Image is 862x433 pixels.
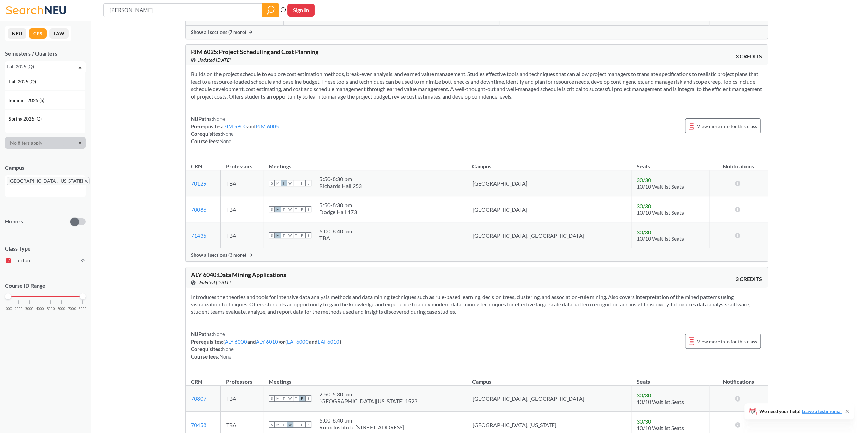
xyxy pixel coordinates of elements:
[80,257,86,264] span: 35
[287,4,315,17] button: Sign In
[637,235,684,242] span: 10/10 Waitlist Seats
[736,275,762,283] span: 3 CREDITS
[191,271,286,278] span: ALY 6040 : Data Mining Applications
[467,371,631,386] th: Campus
[637,392,651,398] span: 30 / 30
[467,170,631,196] td: [GEOGRAPHIC_DATA]
[191,70,762,100] section: Builds on the project schedule to explore cost estimation methods, break-even analysis, and earne...
[269,232,275,238] span: S
[637,418,651,425] span: 30 / 30
[275,206,281,212] span: M
[287,232,293,238] span: W
[262,3,279,17] div: magnifying glass
[256,339,278,345] a: ALY 6010
[293,180,299,186] span: T
[267,5,275,15] svg: magnifying glass
[318,339,340,345] a: EAI 6010
[637,398,684,405] span: 10/10 Waitlist Seats
[220,196,263,222] td: TBA
[709,371,768,386] th: Notifications
[467,386,631,412] td: [GEOGRAPHIC_DATA], [GEOGRAPHIC_DATA]
[220,156,263,170] th: Professors
[191,29,246,35] span: Show all sections (7 more)
[78,180,82,183] svg: Dropdown arrow
[5,245,86,252] span: Class Type
[186,248,768,261] div: Show all sections (3 more)
[637,209,684,216] span: 10/10 Waitlist Seats
[467,196,631,222] td: [GEOGRAPHIC_DATA]
[697,337,757,346] span: View more info for this class
[709,156,768,170] th: Notifications
[305,180,311,186] span: S
[319,398,417,405] div: [GEOGRAPHIC_DATA][US_STATE] 1523
[222,131,234,137] span: None
[269,421,275,428] span: S
[5,218,23,225] p: Honors
[275,232,281,238] span: M
[299,232,305,238] span: F
[287,339,309,345] a: EAI 6000
[222,346,234,352] span: None
[269,206,275,212] span: S
[319,209,357,215] div: Dodge Hall 173
[637,229,651,235] span: 30 / 30
[263,371,467,386] th: Meetings
[281,206,287,212] span: T
[631,156,709,170] th: Seats
[5,61,86,72] div: Fall 2025 (Q)Dropdown arrowFall 2025 (Q)Summer 2025 (S)Spring 2025 (Q)Spring 2025 (S)Winter 2025 ...
[305,206,311,212] span: S
[9,78,37,85] span: Fall 2025 (Q)
[319,228,352,235] div: 6:00 - 8:40 pm
[299,395,305,402] span: F
[5,164,86,171] div: Campus
[79,307,87,311] span: 8000
[191,232,206,239] a: 71435
[637,425,684,431] span: 10/10 Waitlist Seats
[220,222,263,248] td: TBA
[191,115,279,145] div: NUPaths: Prerequisites: and Corequisites: Course fees:
[299,421,305,428] span: F
[6,256,86,265] label: Lecture
[7,63,78,70] div: Fall 2025 (Q)
[319,235,352,241] div: TBA
[213,331,225,337] span: None
[293,421,299,428] span: T
[191,378,202,385] div: CRN
[8,28,26,39] button: NEU
[191,330,341,360] div: NUPaths: Prerequisites: ( and ) or ( and ) Corequisites: Course fees:
[223,123,247,129] a: PJM 5900
[637,203,651,209] span: 30 / 30
[256,123,279,129] a: PJM 6005
[186,26,768,39] div: Show all sections (7 more)
[759,409,842,414] span: We need your help!
[299,206,305,212] span: F
[49,28,69,39] button: LAW
[197,279,231,286] span: Updated [DATE]
[281,421,287,428] span: T
[269,395,275,402] span: S
[305,232,311,238] span: S
[85,180,88,183] svg: X to remove pill
[109,4,257,16] input: Class, professor, course number, "phrase"
[319,391,417,398] div: 2:50 - 5:30 pm
[36,307,44,311] span: 4000
[225,339,247,345] a: ALY 6000
[191,163,202,170] div: CRN
[29,28,47,39] button: CPS
[220,371,263,386] th: Professors
[219,138,232,144] span: None
[319,182,362,189] div: Richards Hall 253
[293,206,299,212] span: T
[191,180,206,187] a: 70129
[467,222,631,248] td: [GEOGRAPHIC_DATA], [GEOGRAPHIC_DATA]
[191,48,318,56] span: PJM 6025 : Project Scheduling and Cost Planning
[15,307,23,311] span: 2000
[9,96,46,104] span: Summer 2025 (S)
[275,421,281,428] span: M
[319,424,404,431] div: Roux Institute [STREET_ADDRESS]
[281,232,287,238] span: T
[319,417,404,424] div: 6:00 - 8:40 pm
[305,421,311,428] span: S
[78,66,82,69] svg: Dropdown arrow
[287,206,293,212] span: W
